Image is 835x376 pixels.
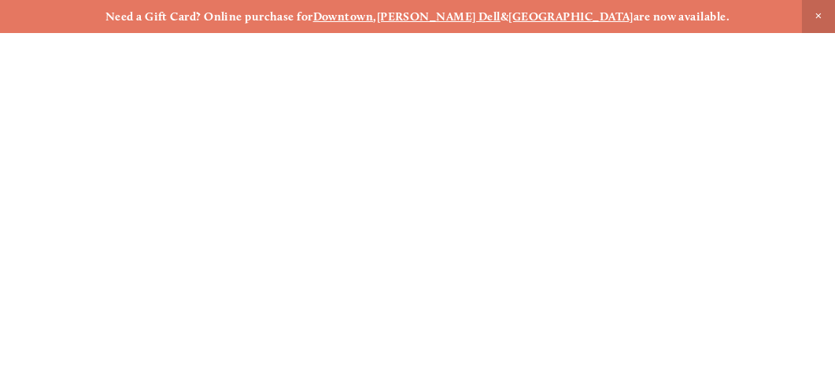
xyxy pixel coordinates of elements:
[508,9,634,24] a: [GEOGRAPHIC_DATA]
[501,9,508,24] strong: &
[377,9,501,24] a: [PERSON_NAME] Dell
[634,9,730,24] strong: are now available.
[313,9,374,24] a: Downtown
[105,9,313,24] strong: Need a Gift Card? Online purchase for
[373,9,376,24] strong: ,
